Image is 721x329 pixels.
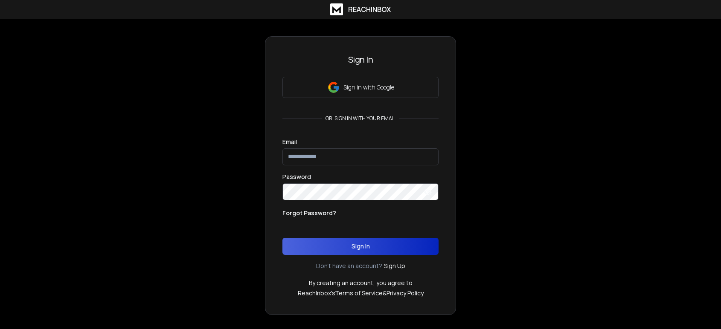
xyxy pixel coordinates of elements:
[387,289,424,297] a: Privacy Policy
[282,174,311,180] label: Password
[330,3,391,15] a: ReachInbox
[335,289,383,297] a: Terms of Service
[348,4,391,14] h1: ReachInbox
[282,238,439,255] button: Sign In
[282,77,439,98] button: Sign in with Google
[309,279,413,287] p: By creating an account, you agree to
[330,3,343,15] img: logo
[282,209,336,217] p: Forgot Password?
[282,139,297,145] label: Email
[316,262,382,270] p: Don't have an account?
[282,54,439,66] h3: Sign In
[298,289,424,297] p: ReachInbox's &
[384,262,405,270] a: Sign Up
[343,83,394,92] p: Sign in with Google
[322,115,399,122] p: or, sign in with your email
